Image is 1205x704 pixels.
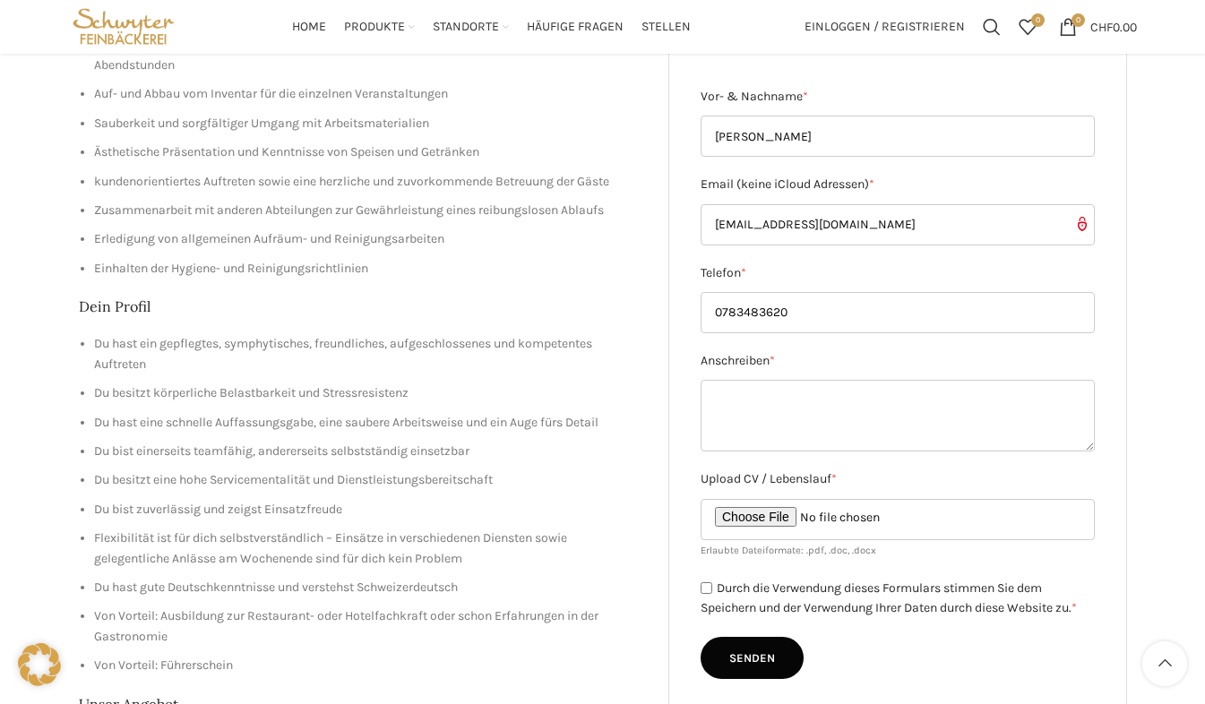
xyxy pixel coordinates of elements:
[94,470,642,490] li: Du besitzt eine hohe Servicementalität und Dienstleistungsbereitschaft
[1010,9,1046,45] div: Meine Wunschliste
[94,114,642,133] li: Sauberkeit und sorgfältiger Umgang mit Arbeitsmaterialien
[701,175,1095,194] label: Email (keine iCloud Adressen)
[1072,13,1085,27] span: 0
[94,500,642,519] li: Du bist zuverlässig und zeigst Einsatzfreude
[94,142,642,162] li: Ästhetische Präsentation und Kenntnisse von Speisen und Getränken
[94,334,642,374] li: Du hast ein gepflegtes, symphytisches, freundliches, aufgeschlossenes und kompetentes Auftreten
[94,229,642,249] li: Erledigung von allgemeinen Aufräum- und Reinigungsarbeiten
[701,545,876,556] small: Erlaubte Dateiformate: .pdf, .doc, .docx
[974,9,1010,45] a: Suchen
[1090,19,1113,34] span: CHF
[94,442,642,461] li: Du bist einerseits teamfähig, andererseits selbstständig einsetzbar
[292,19,326,36] span: Home
[527,9,624,45] a: Häufige Fragen
[527,19,624,36] span: Häufige Fragen
[94,606,642,647] li: Von Vorteil: Ausbildung zur Restaurant- oder Hotelfachkraft oder schon Erfahrungen in der Gastron...
[1090,19,1137,34] bdi: 0.00
[1050,9,1146,45] a: 0 CHF0.00
[641,9,691,45] a: Stellen
[69,18,179,33] a: Site logo
[94,201,642,220] li: Zusammenarbeit mit anderen Abteilungen zur Gewährleistung eines reibungslosen Ablaufs
[94,413,642,433] li: Du hast eine schnelle Auffassungsgabe, eine saubere Arbeitsweise und ein Auge fürs Detail
[94,656,642,675] li: Von Vorteil: Führerschein
[796,9,974,45] a: Einloggen / Registrieren
[805,21,965,33] span: Einloggen / Registrieren
[1010,9,1046,45] a: 0
[94,578,642,597] li: Du hast gute Deutschkenntnisse und verstehst Schweizerdeutsch
[1142,641,1187,686] a: Scroll to top button
[344,9,415,45] a: Produkte
[701,637,804,680] input: Senden
[433,9,509,45] a: Standorte
[94,259,642,279] li: Einhalten der Hygiene- und Reinigungsrichtlinien
[701,351,1095,371] label: Anschreiben
[701,469,1095,489] label: Upload CV / Lebenslauf
[433,19,499,36] span: Standorte
[187,9,795,45] div: Main navigation
[94,172,642,192] li: kundenorientiertes Auftreten sowie eine herzliche und zuvorkommende Betreuung der Gäste
[701,580,1077,616] label: Durch die Verwendung dieses Formulars stimmen Sie dem Speichern und der Verwendung Ihrer Daten du...
[94,383,642,403] li: Du besitzt körperliche Belastbarkeit und Stressresistenz
[94,84,642,104] li: Auf- und Abbau vom Inventar für die einzelnen Veranstaltungen
[701,263,1095,283] label: Telefon
[1031,13,1045,27] span: 0
[701,87,1095,107] label: Vor- & Nachname
[292,9,326,45] a: Home
[94,36,642,76] li: Vorbereitung, Durchführung und Nachbereitung von Catering-Aufträgen, auch in den Abendstunden
[344,19,405,36] span: Produkte
[641,19,691,36] span: Stellen
[79,296,642,316] h2: Dein Profil
[94,528,642,569] li: Flexibilität ist für dich selbstverständlich – Einsätze in verschiedenen Diensten sowie gelegentl...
